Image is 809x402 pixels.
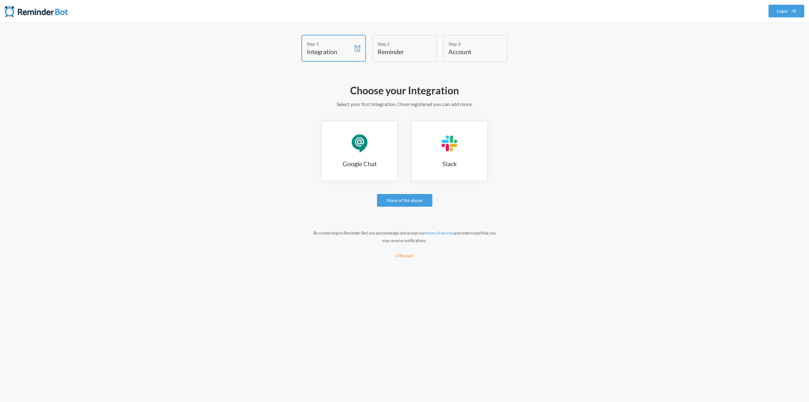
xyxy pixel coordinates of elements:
div: Step 3 [448,41,493,47]
h4: Integration [307,47,351,56]
h4: Reminder [378,47,422,56]
small: By connecting to Reminder Bot you acknowledge and accept our and understand that you may receive ... [313,230,496,243]
h4: Account [448,47,493,56]
h3: Slack [411,159,487,168]
h3: Google Chat [322,159,398,168]
div: Step 2 [378,41,422,47]
a: terms of service [425,230,454,236]
h2: Choose your Integration [221,84,588,97]
a: None of the above [377,194,432,207]
small: Restart [396,253,413,258]
div: Step 1 [307,41,351,47]
a: Login [769,5,805,17]
p: Select your first integration. Once registered you can add more. [221,100,588,108]
img: Reminder Bot [5,5,68,17]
